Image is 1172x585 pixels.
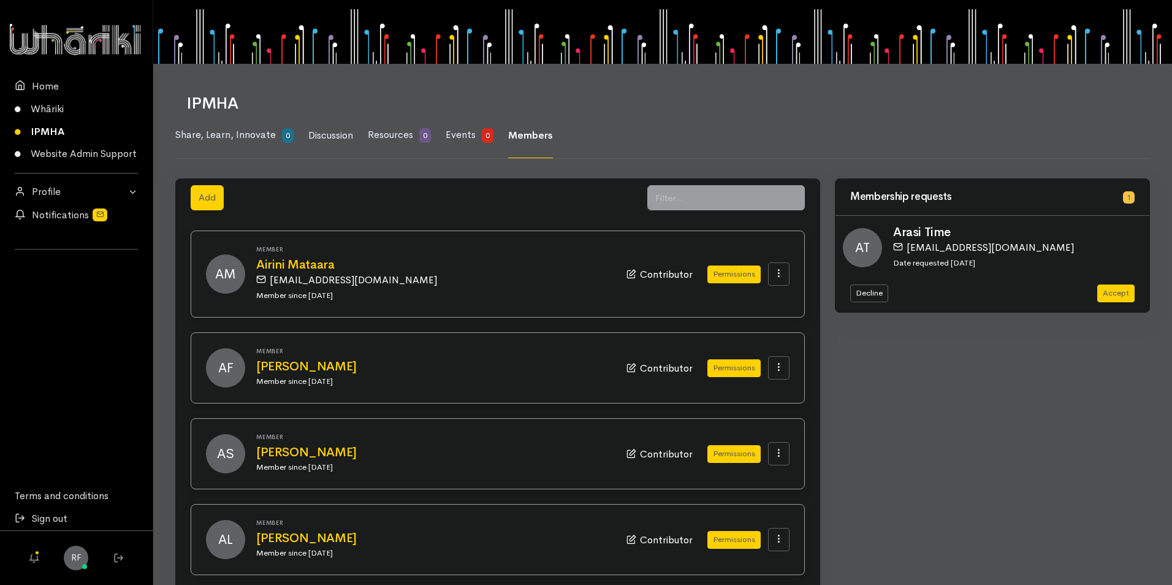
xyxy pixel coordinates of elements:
button: Permissions [707,445,761,463]
span: Discussion [308,129,353,142]
a: Members [508,113,553,158]
input: Filter... [647,185,780,210]
h6: Member [256,434,612,440]
a: [PERSON_NAME] [256,446,612,459]
div: Contributor [626,266,693,282]
span: AM [206,254,245,294]
span: 0 [419,128,431,143]
span: Resources [368,128,413,141]
div: Contributor [626,446,693,462]
h3: Membership requests [850,191,1116,203]
button: Permissions [707,359,761,377]
span: Members [508,129,553,142]
a: Discussion [308,113,353,158]
iframe: LinkedIn Embedded Content [76,266,77,267]
div: [EMAIL_ADDRESS][DOMAIN_NAME] [893,239,1135,255]
a: Share, Learn, Innovate 0 [175,113,294,158]
button: Add [191,185,224,210]
a: Resources 0 [368,113,431,158]
button: Permissions [707,531,761,549]
a: RF [64,546,88,570]
span: AT [843,228,882,267]
h2: Arasi Time [893,226,1142,239]
span: 1 [1123,191,1135,204]
button: Accept [1097,285,1135,302]
h6: Member [256,519,612,526]
span: Events [446,128,476,141]
h1: IPMHA [186,95,1135,113]
span: 0 [482,128,493,143]
small: Member since [DATE] [256,290,333,300]
span: AS [206,434,245,473]
button: Permissions [707,266,761,283]
a: Events 0 [446,113,493,158]
a: Airini Mataara [256,258,612,272]
a: [PERSON_NAME] [256,532,612,545]
span: AF [206,348,245,388]
small: Member since [DATE] [256,376,333,386]
button: Decline [850,285,888,302]
span: AL [206,520,245,559]
span: Share, Learn, Innovate [175,128,276,141]
span: 0 [282,128,294,143]
div: [EMAIL_ADDRESS][DOMAIN_NAME] [256,272,604,288]
div: Contributor [626,532,693,548]
h6: Member [256,246,612,253]
a: [PERSON_NAME] [256,360,612,373]
small: Date requested [DATE] [893,258,975,268]
small: Member since [DATE] [256,548,333,558]
h6: Member [256,348,612,354]
div: Contributor [626,360,693,376]
small: Member since [DATE] [256,462,333,472]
